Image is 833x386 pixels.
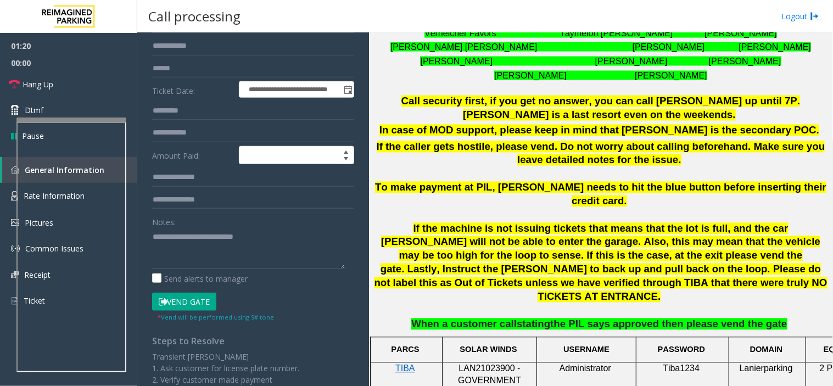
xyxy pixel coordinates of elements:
[395,365,415,373] a: TIBA
[494,71,707,80] font: [PERSON_NAME] [PERSON_NAME]
[2,157,137,183] a: General Information
[424,29,777,38] font: Verneicher Favors Taymeion [PERSON_NAME] [PERSON_NAME]
[25,104,43,116] span: Dtmf
[563,345,610,354] span: USERNAME
[374,223,827,303] span: If the machine is not issuing tickets that means that the lot is full, and the car [PERSON_NAME] ...
[810,10,819,22] img: logout
[658,345,705,354] span: PASSWORD
[379,125,819,136] b: In case of MOD support, please keep in mind that [PERSON_NAME] is the secondary POC.
[740,364,793,373] span: Lanierparking
[750,345,782,354] span: DOMAIN
[560,364,611,373] span: Administrator
[152,273,248,284] label: Send alerts to manager
[149,81,236,98] label: Ticket Date:
[401,96,801,121] span: Call security first, if you get no answer, you can call [PERSON_NAME] up until 7P. [PERSON_NAME] ...
[377,141,825,166] span: If the caller gets hostile, please vend. Do not worry about calling beforehand. Make sure you lea...
[143,3,246,30] h3: Call processing
[11,271,19,278] img: 'icon'
[663,364,700,373] span: Tiba1234
[23,79,53,90] span: Hang Up
[338,147,354,155] span: Increase value
[158,313,274,321] small: Vend will be performed using 9# tone
[152,336,354,346] h4: Steps to Resolve
[149,146,236,165] label: Amount Paid:
[11,219,19,226] img: 'icon'
[391,345,419,354] span: PARCS
[152,293,216,311] button: Vend Gate
[550,318,787,330] span: the PIL says approved then please vend the gate
[517,318,550,330] span: stating
[11,244,20,253] img: 'icon'
[411,318,517,330] span: When a customer call
[338,155,354,164] span: Decrease value
[390,42,811,52] font: [PERSON_NAME] [PERSON_NAME] [PERSON_NAME] [PERSON_NAME]
[152,212,176,228] label: Notes:
[375,182,826,207] span: To make payment at PIL, [PERSON_NAME] needs to hit the blue button before inserting their credit ...
[11,296,18,306] img: 'icon'
[420,57,781,66] font: [PERSON_NAME] [PERSON_NAME] [PERSON_NAME]
[782,10,819,22] a: Logout
[342,82,354,97] span: Toggle popup
[11,166,19,174] img: 'icon'
[460,345,517,354] span: SOLAR WINDS
[11,191,18,201] img: 'icon'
